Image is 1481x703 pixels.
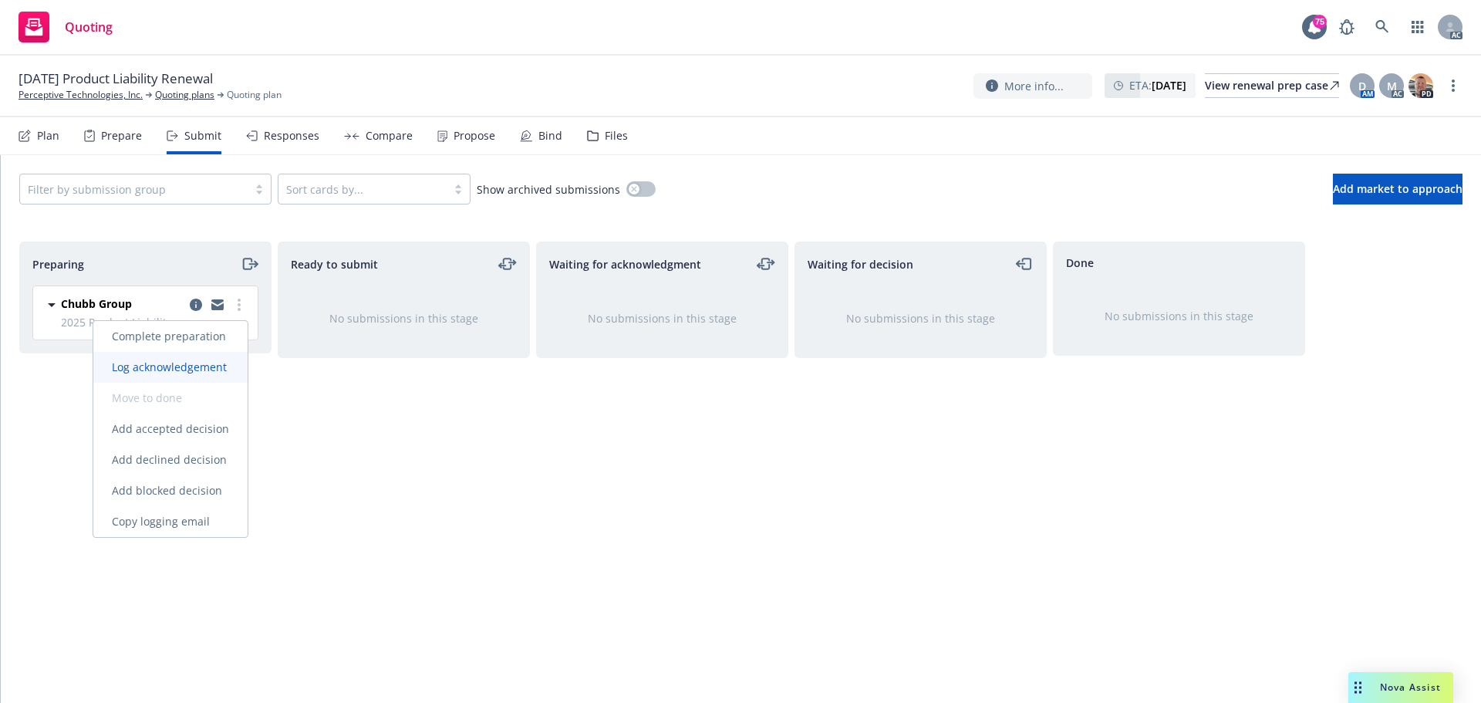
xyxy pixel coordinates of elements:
a: copy logging email [187,296,205,314]
span: Quoting [65,21,113,33]
a: moveRight [240,255,258,273]
span: Copy logging email [93,514,228,529]
div: Drag to move [1348,672,1368,703]
a: Report a Bug [1331,12,1362,42]
div: Files [605,130,628,142]
button: Add market to approach [1333,174,1462,204]
a: View renewal prep case [1205,73,1339,98]
span: More info... [1004,78,1064,94]
div: View renewal prep case [1205,74,1339,97]
img: photo [1408,73,1433,98]
a: Quoting [12,5,119,49]
span: Add market to approach [1333,181,1462,196]
button: Nova Assist [1348,672,1453,703]
div: No submissions in this stage [303,310,504,326]
span: Waiting for decision [808,256,913,272]
a: more [1444,76,1462,95]
span: Move to done [93,390,201,405]
span: Add accepted decision [93,421,248,436]
span: Complete preparation [93,329,245,343]
span: 2025 Product Liability [61,314,248,330]
span: M [1387,78,1397,94]
a: copy logging email [208,296,227,314]
div: Plan [37,130,59,142]
a: moveLeftRight [757,255,775,273]
span: ETA : [1129,77,1186,93]
a: Quoting plans [155,88,214,102]
div: Responses [264,130,319,142]
a: more [230,296,248,314]
span: Show archived submissions [477,181,620,198]
div: No submissions in this stage [820,310,1021,326]
span: Log acknowledgement [93,360,245,374]
div: 75 [1313,15,1327,29]
div: Submit [184,130,221,142]
span: Nova Assist [1380,681,1441,694]
a: Switch app [1402,12,1433,42]
a: Search [1367,12,1398,42]
span: Done [1066,255,1094,271]
span: [DATE] Product Liability Renewal [19,69,213,88]
a: moveLeftRight [498,255,517,273]
span: Add declined decision [93,452,245,467]
span: Waiting for acknowledgment [549,256,701,272]
span: Chubb Group [61,296,132,312]
div: No submissions in this stage [1078,308,1280,324]
div: No submissions in this stage [562,310,763,326]
span: Preparing [32,256,84,272]
button: More info... [973,73,1092,99]
div: Bind [538,130,562,142]
span: Add blocked decision [93,483,241,498]
a: Perceptive Technologies, Inc. [19,88,143,102]
div: Compare [366,130,413,142]
span: D [1358,78,1366,94]
div: Prepare [101,130,142,142]
div: Propose [454,130,495,142]
strong: [DATE] [1152,78,1186,93]
span: Quoting plan [227,88,282,102]
a: moveLeft [1015,255,1034,273]
span: Ready to submit [291,256,378,272]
